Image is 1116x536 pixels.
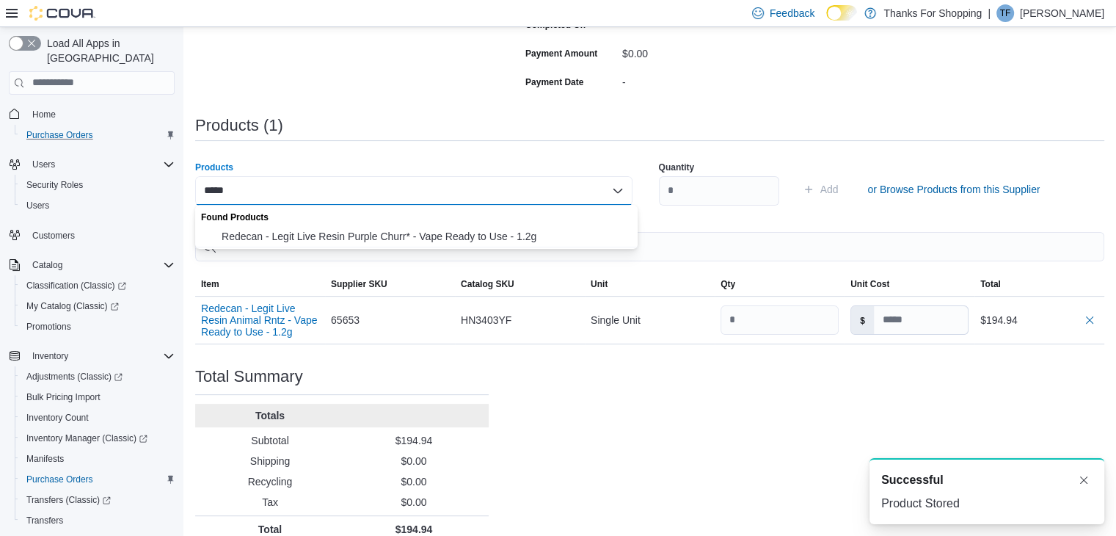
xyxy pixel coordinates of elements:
div: - [622,70,819,88]
h3: Products (1) [195,117,283,134]
span: Feedback [770,6,814,21]
button: Add [797,175,845,204]
button: Total [974,272,1104,296]
label: $ [851,306,874,334]
button: Supplier SKU [325,272,455,296]
span: Inventory [26,347,175,365]
span: Bulk Pricing Import [26,391,101,403]
img: Cova [29,6,95,21]
span: Users [21,197,175,214]
span: Transfers (Classic) [21,491,175,509]
a: Customers [26,227,81,245]
span: Transfers [26,515,63,526]
button: Catalog [3,255,180,275]
label: Products [195,162,233,173]
a: Inventory Manager (Classic) [15,428,180,449]
div: Notification [881,471,1093,489]
span: Home [32,109,56,120]
p: Subtotal [201,433,339,448]
span: Item [201,278,219,290]
a: Inventory Count [21,409,95,427]
button: Item [195,272,325,296]
button: Catalog [26,256,68,274]
button: Customers [3,225,180,246]
span: Purchase Orders [21,126,175,144]
span: Transfers (Classic) [26,494,111,506]
span: Inventory [32,350,68,362]
button: Catalog SKU [455,272,585,296]
span: HN3403YF [461,311,511,329]
div: $0.00 [622,42,819,59]
span: Users [32,159,55,170]
div: Found Products [195,205,638,226]
p: Thanks For Shopping [883,4,982,22]
button: Promotions [15,316,180,337]
button: Inventory Count [15,408,180,428]
p: | [988,4,991,22]
p: [PERSON_NAME] [1020,4,1104,22]
span: Catalog SKU [461,278,514,290]
span: My Catalog (Classic) [26,300,119,312]
p: Tax [201,495,339,510]
span: Purchase Orders [26,129,93,141]
a: Purchase Orders [21,471,99,488]
span: Classification (Classic) [21,277,175,294]
button: Inventory [3,346,180,366]
span: Promotions [26,321,71,333]
a: Home [26,106,62,123]
span: Adjustments (Classic) [26,371,123,383]
button: Bulk Pricing Import [15,387,180,408]
a: Manifests [21,450,70,468]
a: Purchase Orders [21,126,99,144]
label: Quantity [659,162,695,173]
span: Customers [26,226,175,245]
button: Dismiss toast [1075,471,1093,489]
p: $0.00 [345,495,483,510]
div: Single Unit [585,305,715,335]
span: Classification (Classic) [26,280,126,291]
span: Supplier SKU [331,278,387,290]
span: Security Roles [26,179,83,191]
button: or Browse Products from this Supplier [861,175,1046,204]
input: Dark Mode [826,5,857,21]
span: Adjustments (Classic) [21,368,175,385]
span: Manifests [26,453,64,465]
span: Unit Cost [850,278,889,290]
span: TF [1000,4,1011,22]
a: Users [21,197,55,214]
span: Load All Apps in [GEOGRAPHIC_DATA] [41,36,175,65]
span: Unit [591,278,608,290]
button: Home [3,104,180,125]
button: Qty [715,272,845,296]
span: Inventory Manager (Classic) [26,432,147,444]
a: Security Roles [21,176,89,194]
a: Inventory Manager (Classic) [21,430,153,447]
button: Users [15,195,180,216]
span: Catalog [32,259,62,271]
label: Payment Amount [525,48,597,59]
button: Unit Cost [845,272,974,296]
p: Shipping [201,454,339,468]
div: Product Stored [881,495,1093,513]
span: 65653 [331,311,360,329]
span: Users [26,156,175,173]
button: Redecan - Legit Live Resin Animal Rntz - Vape Ready to Use - 1.2g [201,303,319,338]
a: Transfers (Classic) [21,491,117,509]
span: Inventory Manager (Classic) [21,430,175,447]
button: Users [3,154,180,175]
span: Successful [881,471,943,489]
a: Promotions [21,318,77,336]
p: $0.00 [345,454,483,468]
button: Inventory [26,347,74,365]
a: Adjustments (Classic) [21,368,128,385]
div: $194.94 [980,311,1098,329]
h3: Total Summary [195,368,303,385]
span: Inventory Count [26,412,89,424]
span: Purchase Orders [26,474,93,485]
a: Transfers (Classic) [15,490,180,510]
button: Manifests [15,449,180,469]
a: Bulk Pricing Import [21,388,106,406]
p: Totals [201,408,339,423]
div: Choose from the following options [195,205,638,247]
